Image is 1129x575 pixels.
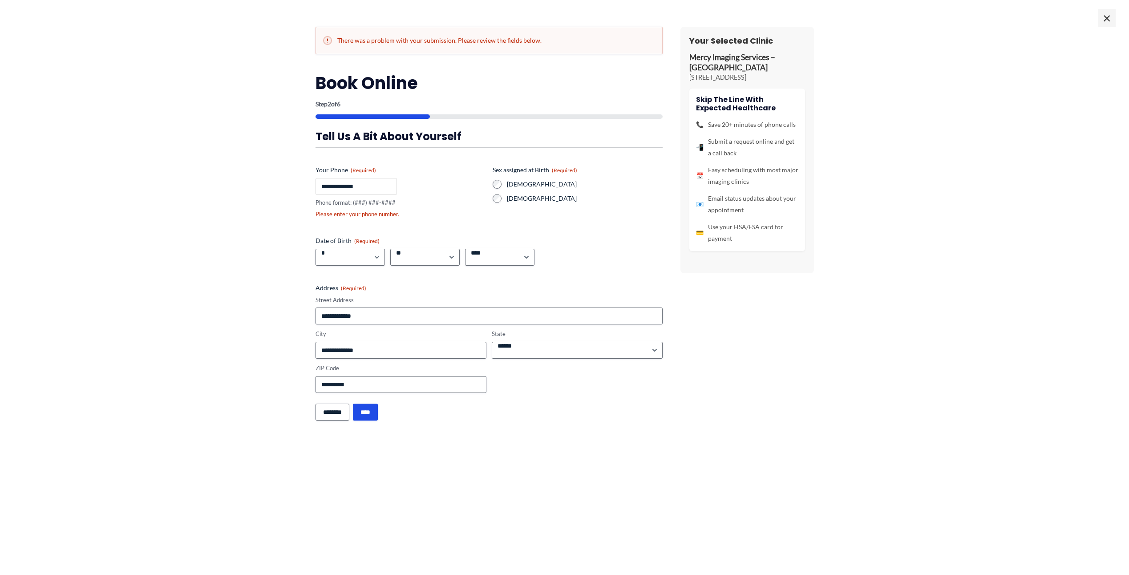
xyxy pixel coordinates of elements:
h2: Book Online [316,72,663,94]
span: (Required) [351,167,376,174]
label: Street Address [316,296,663,304]
span: 6 [337,100,340,108]
span: × [1098,9,1116,27]
span: (Required) [341,285,366,292]
li: Easy scheduling with most major imaging clinics [696,164,798,187]
label: [DEMOGRAPHIC_DATA] [507,180,663,189]
h3: Your Selected Clinic [689,36,805,46]
span: 💳 [696,227,704,239]
label: State [492,330,663,338]
span: (Required) [354,238,380,244]
span: 📞 [696,119,704,130]
legend: Sex assigned at Birth [493,166,577,174]
label: Your Phone [316,166,486,174]
li: Save 20+ minutes of phone calls [696,119,798,130]
label: ZIP Code [316,364,486,373]
label: [DEMOGRAPHIC_DATA] [507,194,663,203]
label: City [316,330,486,338]
p: [STREET_ADDRESS] [689,73,805,82]
div: Phone format: (###) ###-#### [316,198,486,207]
h2: There was a problem with your submission. Please review the fields below. [323,36,655,45]
li: Submit a request online and get a call back [696,136,798,159]
span: 📲 [696,142,704,153]
legend: Address [316,283,366,292]
p: Step of [316,101,663,107]
h4: Skip the line with Expected Healthcare [696,95,798,112]
li: Email status updates about your appointment [696,193,798,216]
legend: Date of Birth [316,236,380,245]
h3: Tell us a bit about yourself [316,130,663,143]
span: (Required) [552,167,577,174]
span: 📧 [696,198,704,210]
li: Use your HSA/FSA card for payment [696,221,798,244]
div: Please enter your phone number. [316,210,486,219]
p: Mercy Imaging Services – [GEOGRAPHIC_DATA] [689,53,805,73]
span: 2 [328,100,331,108]
span: 📅 [696,170,704,182]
